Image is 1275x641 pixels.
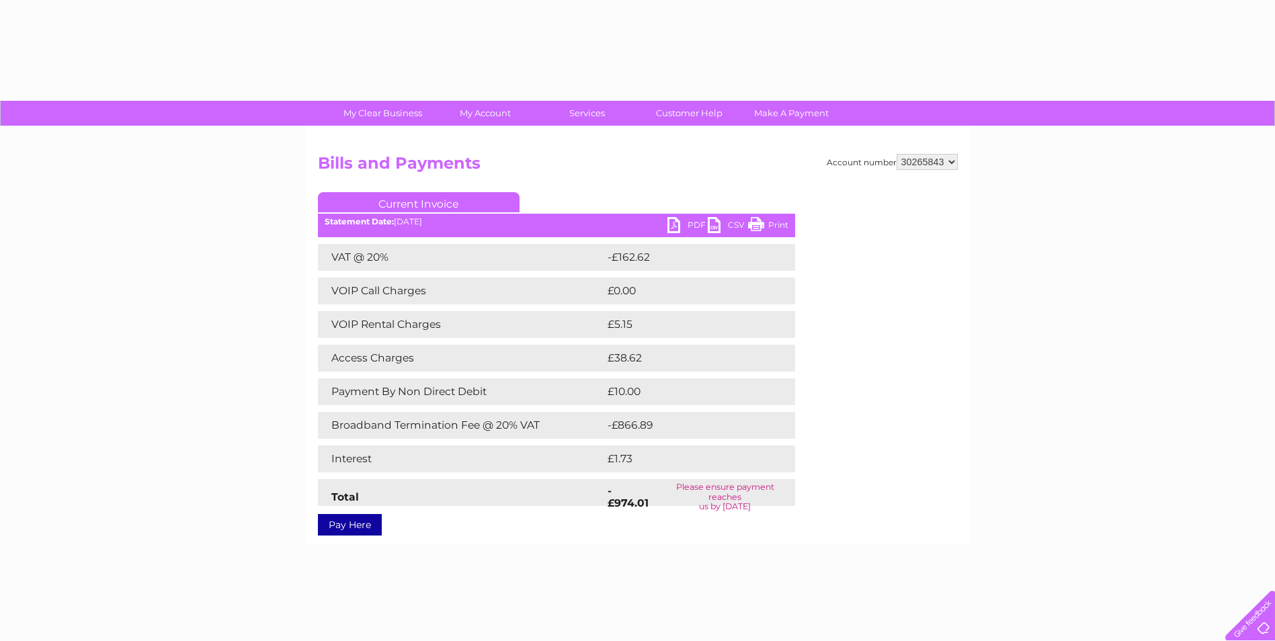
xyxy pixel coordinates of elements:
[608,484,649,509] strong: -£974.01
[604,277,764,304] td: £0.00
[318,154,958,179] h2: Bills and Payments
[318,345,604,372] td: Access Charges
[327,101,438,126] a: My Clear Business
[318,217,795,226] div: [DATE]
[634,101,745,126] a: Customer Help
[318,192,520,212] a: Current Invoice
[604,345,768,372] td: £38.62
[604,378,768,405] td: £10.00
[318,277,604,304] td: VOIP Call Charges
[429,101,540,126] a: My Account
[318,412,604,439] td: Broadband Termination Fee @ 20% VAT
[318,244,604,271] td: VAT @ 20%
[736,101,847,126] a: Make A Payment
[827,154,958,170] div: Account number
[325,216,394,226] b: Statement Date:
[604,311,762,338] td: £5.15
[667,217,708,237] a: PDF
[532,101,643,126] a: Services
[318,311,604,338] td: VOIP Rental Charges
[604,244,772,271] td: -£162.62
[318,378,604,405] td: Payment By Non Direct Debit
[748,217,788,237] a: Print
[331,490,359,503] strong: Total
[604,445,762,472] td: £1.73
[604,412,774,439] td: -£866.89
[655,479,794,515] td: Please ensure payment reaches us by [DATE]
[318,445,604,472] td: Interest
[708,217,748,237] a: CSV
[318,514,382,536] a: Pay Here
